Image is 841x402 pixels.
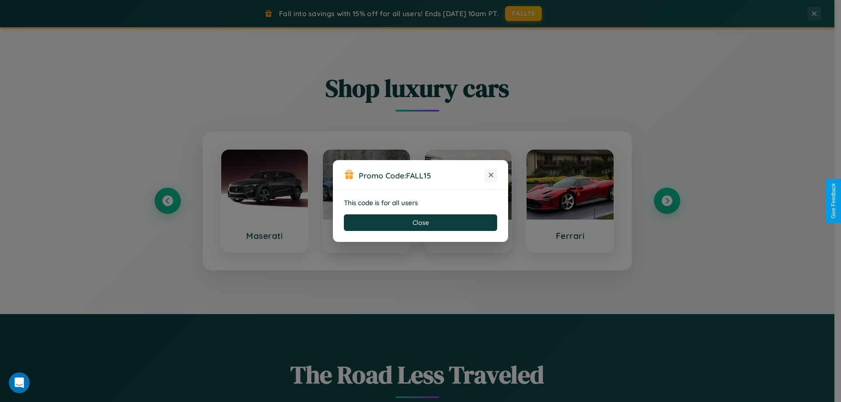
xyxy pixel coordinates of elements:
strong: This code is for all users [344,199,418,207]
b: FALL15 [406,171,431,180]
div: Give Feedback [830,183,837,219]
h3: Promo Code: [359,171,485,180]
button: Close [344,214,497,231]
iframe: Intercom live chat [9,372,30,393]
